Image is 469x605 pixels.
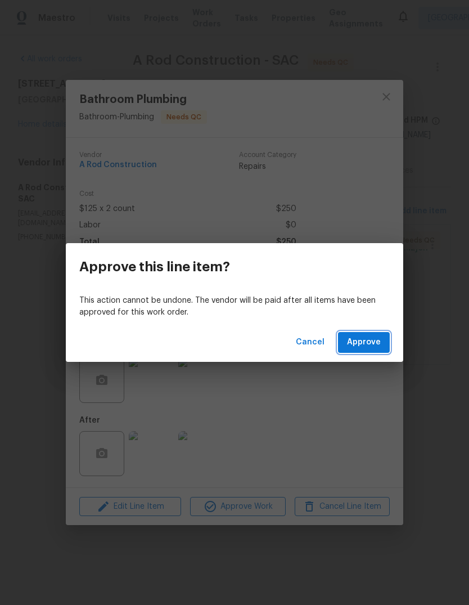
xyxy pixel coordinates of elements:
[79,295,390,319] p: This action cannot be undone. The vendor will be paid after all items have been approved for this...
[79,259,230,275] h3: Approve this line item?
[347,335,381,349] span: Approve
[291,332,329,353] button: Cancel
[338,332,390,353] button: Approve
[296,335,324,349] span: Cancel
